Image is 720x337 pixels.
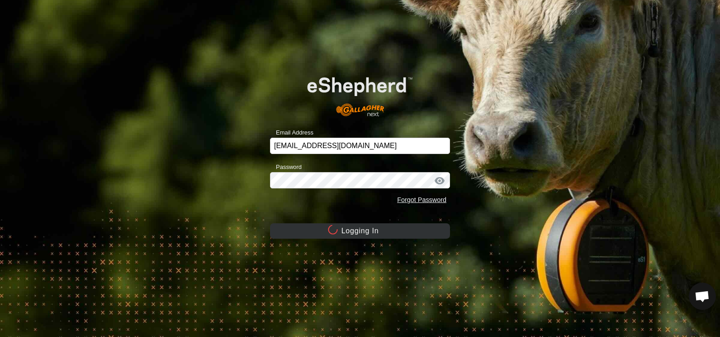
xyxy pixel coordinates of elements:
[270,128,313,137] label: Email Address
[689,283,716,310] div: Open chat
[270,163,302,172] label: Password
[270,138,450,154] input: Email Address
[397,196,446,203] a: Forgot Password
[270,223,450,239] button: Logging In
[288,62,432,124] img: E-shepherd Logo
